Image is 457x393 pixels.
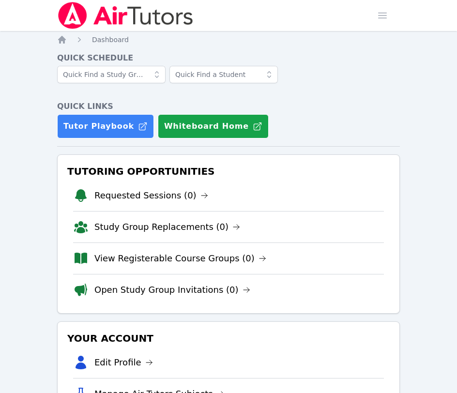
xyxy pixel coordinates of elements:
input: Quick Find a Study Group [57,66,166,83]
a: Edit Profile [94,356,153,369]
h4: Quick Schedule [57,52,400,64]
a: Study Group Replacements (0) [94,220,240,234]
a: Open Study Group Invitations (0) [94,283,250,297]
a: View Registerable Course Groups (0) [94,252,266,265]
nav: Breadcrumb [57,35,400,45]
a: Requested Sessions (0) [94,189,208,202]
h3: Tutoring Opportunities [65,163,392,180]
a: Tutor Playbook [57,114,154,138]
h3: Your Account [65,330,392,347]
input: Quick Find a Student [169,66,278,83]
span: Dashboard [92,36,129,44]
button: Whiteboard Home [158,114,269,138]
a: Dashboard [92,35,129,45]
h4: Quick Links [57,101,400,112]
img: Air Tutors [57,2,194,29]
